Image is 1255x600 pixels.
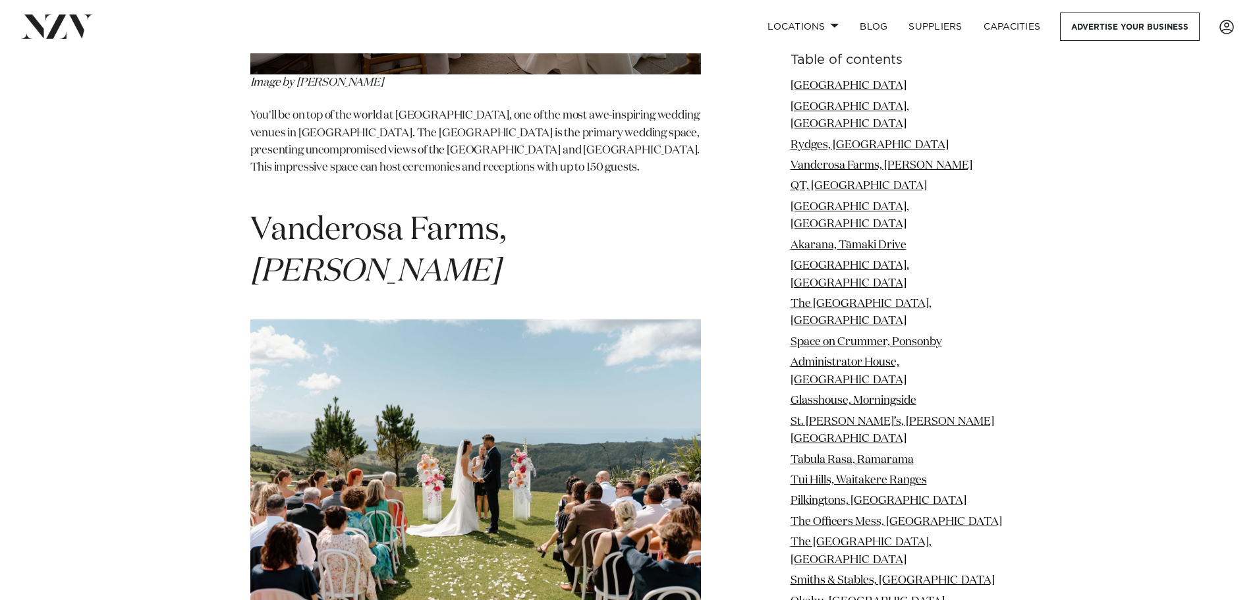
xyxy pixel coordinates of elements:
[791,160,972,171] a: Vanderosa Farms, [PERSON_NAME]
[791,101,909,129] a: [GEOGRAPHIC_DATA], [GEOGRAPHIC_DATA]
[791,416,994,444] a: St. [PERSON_NAME]’s, [PERSON_NAME][GEOGRAPHIC_DATA]
[791,575,995,586] a: Smiths & Stables, [GEOGRAPHIC_DATA]
[791,298,932,327] a: The [GEOGRAPHIC_DATA], [GEOGRAPHIC_DATA]
[791,475,927,486] a: Tui Hills, Waitakere Ranges
[791,537,932,565] a: The [GEOGRAPHIC_DATA], [GEOGRAPHIC_DATA]
[791,357,906,385] a: Administrator House, [GEOGRAPHIC_DATA]
[791,80,906,92] a: [GEOGRAPHIC_DATA]
[791,180,927,192] a: QT, [GEOGRAPHIC_DATA]
[791,240,906,251] a: Akarana, Tāmaki Drive
[791,495,966,506] a: Pilkingtons, [GEOGRAPHIC_DATA]
[973,13,1051,41] a: Capacities
[791,53,1005,67] h6: Table of contents
[898,13,972,41] a: SUPPLIERS
[250,256,500,288] em: [PERSON_NAME]
[250,215,507,288] span: Vanderosa Farms,
[21,14,93,38] img: nzv-logo.png
[1060,13,1200,41] a: Advertise your business
[849,13,898,41] a: BLOG
[757,13,849,41] a: Locations
[791,202,909,230] a: [GEOGRAPHIC_DATA], [GEOGRAPHIC_DATA]
[250,107,701,194] p: You'll be on top of the world at [GEOGRAPHIC_DATA], one of the most awe-inspiring wedding venues ...
[791,516,1002,528] a: The Officers Mess, [GEOGRAPHIC_DATA]
[791,260,909,288] a: [GEOGRAPHIC_DATA], [GEOGRAPHIC_DATA]
[791,395,916,406] a: Glasshouse, Morningside
[791,337,942,348] a: Space on Crummer, Ponsonby
[791,454,914,465] a: Tabula Rasa, Ramarama
[791,139,949,150] a: Rydges, [GEOGRAPHIC_DATA]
